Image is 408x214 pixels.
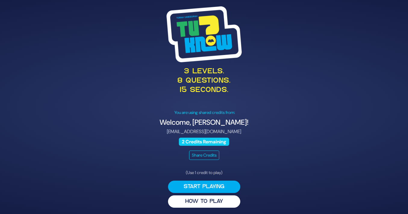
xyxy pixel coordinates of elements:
[57,128,351,135] p: [EMAIL_ADDRESS][DOMAIN_NAME]
[57,118,351,127] h4: Welcome, [PERSON_NAME]!
[168,195,240,208] button: HOW TO PLAY
[168,170,240,176] p: (Use 1 credit to play)
[189,151,219,160] button: Share Credits
[57,67,351,95] p: 3 levels. 8 questions. 15 seconds.
[168,181,240,193] button: Start Playing
[179,138,229,146] span: 2 Credits Remaining
[57,109,351,116] p: You are using shared credits from:
[167,6,242,62] img: Tournament Logo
